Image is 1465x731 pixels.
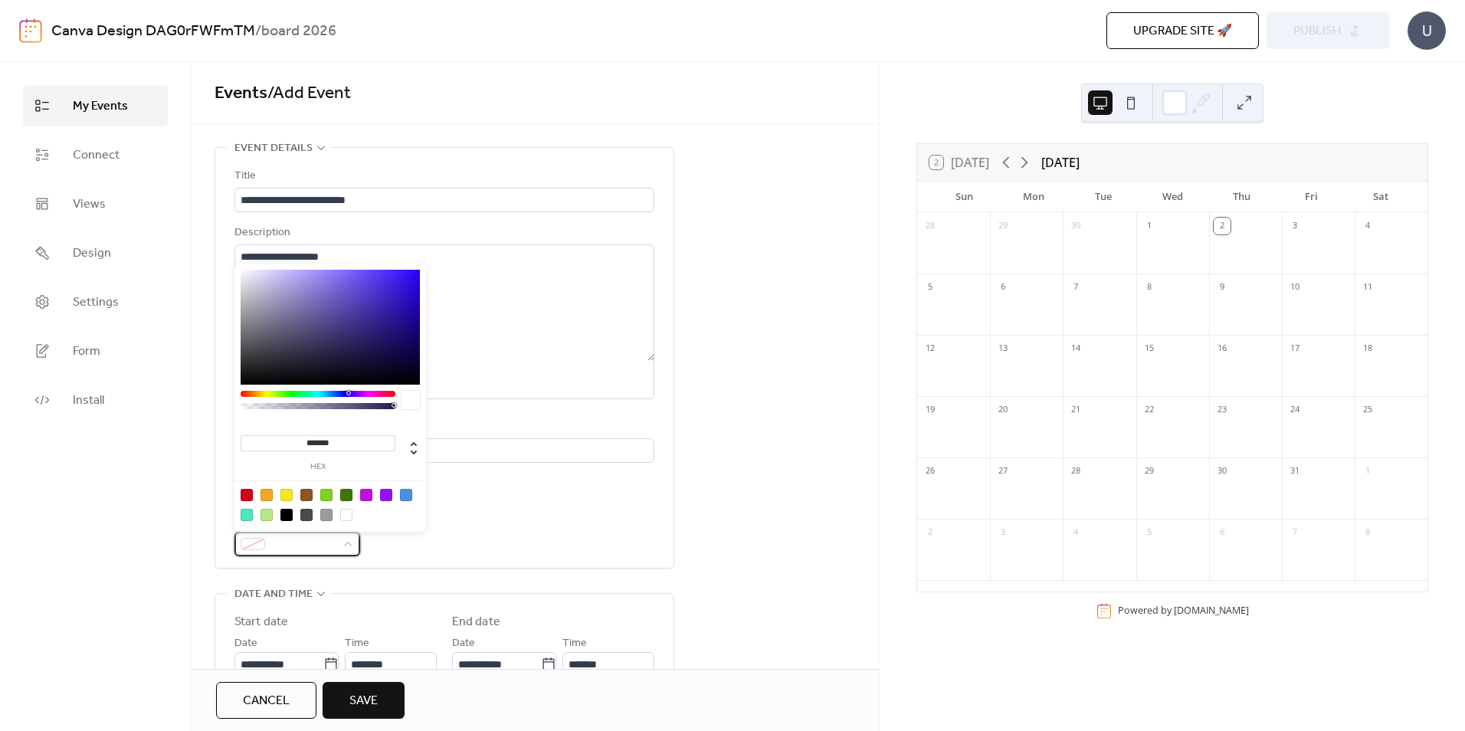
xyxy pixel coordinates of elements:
span: Time [562,634,587,653]
div: End date [452,613,500,631]
div: 3 [1286,218,1303,234]
div: Title [234,167,651,185]
span: Design [73,244,111,263]
a: Canva Design DAG0rFWFmTM [51,17,255,46]
div: 14 [1067,340,1084,357]
span: Connect [73,146,120,165]
a: [DOMAIN_NAME] [1174,604,1249,617]
b: board 2026 [261,17,336,46]
div: 7 [1286,524,1303,541]
div: #9B9B9B [320,509,333,521]
span: Settings [73,293,119,312]
div: U [1408,11,1446,50]
div: Wed [1138,182,1208,212]
button: Save [323,682,405,719]
div: #F8E71C [280,489,293,501]
span: My Events [73,97,128,116]
div: 6 [1214,524,1231,541]
label: hex [241,463,395,471]
div: 31 [1286,463,1303,480]
div: 15 [1141,340,1158,357]
div: #4A4A4A [300,509,313,521]
span: Save [349,692,378,710]
div: 28 [922,218,939,234]
div: 25 [1359,402,1376,418]
span: Form [73,343,100,361]
div: #50E3C2 [241,509,253,521]
div: 13 [995,340,1011,357]
button: Upgrade site 🚀 [1106,12,1259,49]
div: 26 [922,463,939,480]
div: #F5A623 [261,489,273,501]
div: 2 [1214,218,1231,234]
div: 29 [1141,463,1158,480]
div: [DATE] [1041,153,1080,172]
div: 20 [995,402,1011,418]
div: 30 [1067,218,1084,234]
div: Description [234,224,651,242]
div: 28 [1067,463,1084,480]
div: #FFFFFF [340,509,352,521]
div: #B8E986 [261,509,273,521]
div: 10 [1286,279,1303,296]
div: #7ED321 [320,489,333,501]
div: Mon [999,182,1069,212]
span: Date and time [234,585,313,604]
div: Thu [1207,182,1277,212]
div: 21 [1067,402,1084,418]
div: 24 [1286,402,1303,418]
a: Install [23,379,168,421]
div: 18 [1359,340,1376,357]
a: Views [23,183,168,225]
span: Time [345,634,369,653]
div: 12 [922,340,939,357]
span: Date [234,634,257,653]
div: 19 [922,402,939,418]
div: 1 [1141,218,1158,234]
div: #9013FE [380,489,392,501]
span: Date [452,634,475,653]
div: #4A90E2 [400,489,412,501]
div: 8 [1359,524,1376,541]
div: 7 [1067,279,1084,296]
div: 8 [1141,279,1158,296]
button: Cancel [216,682,316,719]
div: 3 [995,524,1011,541]
div: 30 [1214,463,1231,480]
div: Tue [1068,182,1138,212]
div: 2 [922,524,939,541]
div: 16 [1214,340,1231,357]
a: Design [23,232,168,274]
span: Install [73,392,104,410]
span: Views [73,195,106,214]
a: My Events [23,85,168,126]
div: #BD10E0 [360,489,372,501]
div: 23 [1214,402,1231,418]
div: 6 [995,279,1011,296]
div: Powered by [1118,604,1249,617]
span: / Add Event [267,77,351,110]
div: 9 [1214,279,1231,296]
div: 1 [1359,463,1376,480]
div: Start date [234,613,288,631]
span: Upgrade site 🚀 [1133,22,1232,41]
a: Connect [23,134,168,175]
div: Sat [1345,182,1415,212]
div: 5 [922,279,939,296]
div: 4 [1359,218,1376,234]
div: Fri [1277,182,1346,212]
div: #D0021B [241,489,253,501]
b: / [255,17,261,46]
a: Settings [23,281,168,323]
div: 5 [1141,524,1158,541]
div: 17 [1286,340,1303,357]
div: #000000 [280,509,293,521]
div: #417505 [340,489,352,501]
div: 11 [1359,279,1376,296]
div: 22 [1141,402,1158,418]
span: Event details [234,139,313,158]
a: Form [23,330,168,372]
img: logo [19,18,42,43]
span: Cancel [243,692,290,710]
